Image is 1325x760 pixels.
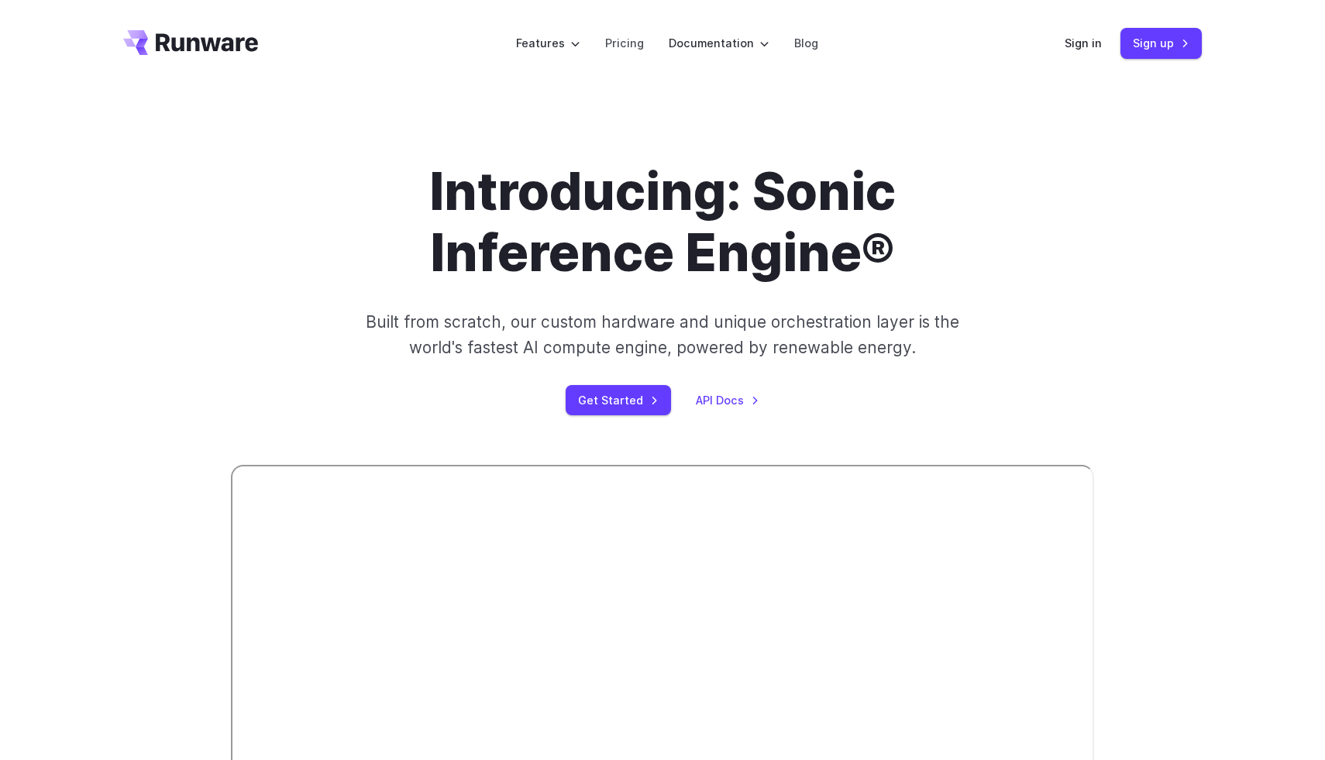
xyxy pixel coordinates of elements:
[1065,34,1102,52] a: Sign in
[669,34,769,52] label: Documentation
[566,385,671,415] a: Get Started
[123,30,258,55] a: Go to /
[605,34,644,52] a: Pricing
[360,309,965,361] p: Built from scratch, our custom hardware and unique orchestration layer is the world's fastest AI ...
[516,34,580,52] label: Features
[231,161,1094,284] h1: Introducing: Sonic Inference Engine®
[696,391,759,409] a: API Docs
[1120,28,1202,58] a: Sign up
[794,34,818,52] a: Blog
